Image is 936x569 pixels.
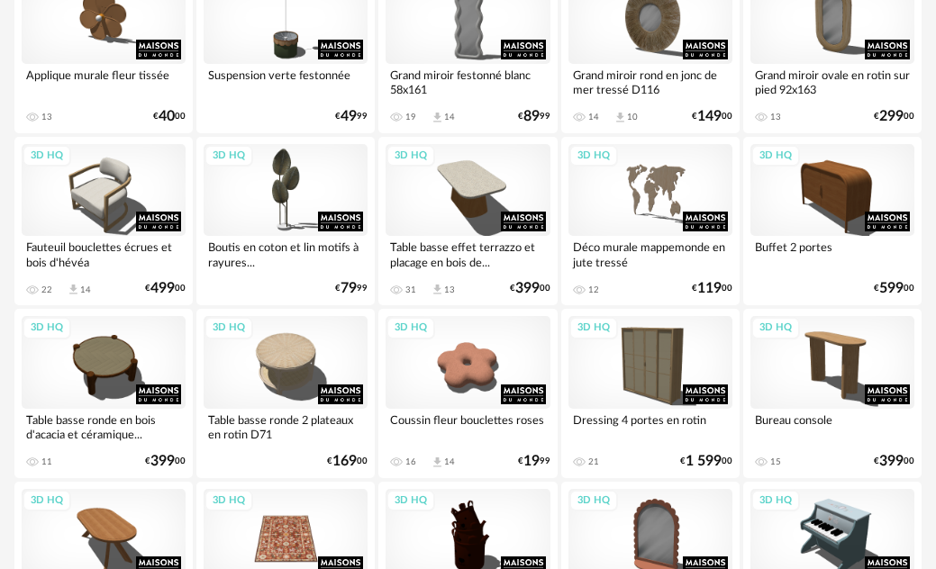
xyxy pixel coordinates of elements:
div: Table basse effet terrazzo et placage en bois de... [386,236,550,272]
div: € 00 [874,111,914,122]
div: 14 [444,112,455,122]
span: 119 [697,283,722,294]
div: 11 [41,456,52,467]
div: € 99 [518,456,550,467]
span: 79 [341,283,357,294]
a: 3D HQ Fauteuil bouclettes écrues et bois d'hévéa 22 Download icon 14 €49900 [14,137,193,305]
div: Grand miroir ovale en rotin sur pied 92x163 [750,64,914,100]
div: Applique murale fleur tissée [22,64,186,100]
div: Buffet 2 portes [750,236,914,272]
span: 19 [523,456,540,467]
a: 3D HQ Buffet 2 portes €59900 [743,137,922,305]
div: 3D HQ [386,317,435,339]
div: € 99 [518,111,550,122]
div: 14 [80,284,91,295]
div: Boutis en coton et lin motifs à rayures... [204,236,368,272]
div: € 00 [153,111,186,122]
a: 3D HQ Coussin fleur bouclettes roses 16 Download icon 14 €1999 [378,309,557,477]
div: 3D HQ [569,145,618,167]
div: € 99 [335,283,368,294]
div: 3D HQ [204,490,253,512]
div: 16 [405,456,416,467]
a: 3D HQ Dressing 4 portes en rotin 21 €1 59900 [561,309,740,477]
span: Download icon [613,111,627,124]
div: € 00 [874,283,914,294]
div: Fauteuil bouclettes écrues et bois d'hévéa [22,236,186,272]
div: 12 [588,284,599,295]
div: Bureau console [750,409,914,445]
a: 3D HQ Déco murale mappemonde en jute tressé 12 €11900 [561,137,740,305]
div: 31 [405,284,416,295]
div: 3D HQ [751,145,800,167]
div: € 00 [145,283,186,294]
span: Download icon [431,111,444,124]
span: Download icon [431,283,444,296]
span: 1 599 [686,456,722,467]
span: 169 [332,456,357,467]
div: € 00 [327,456,368,467]
div: € 99 [335,111,368,122]
div: 14 [444,456,455,467]
div: Suspension verte festonnée [204,64,368,100]
div: 15 [770,456,781,467]
div: € 00 [510,283,550,294]
div: € 00 [145,456,186,467]
div: € 00 [874,456,914,467]
div: 3D HQ [23,490,71,512]
div: 13 [444,284,455,295]
span: 89 [523,111,540,122]
span: 399 [879,456,904,467]
div: € 00 [692,111,732,122]
span: Download icon [431,456,444,469]
div: 13 [41,112,52,122]
span: 399 [515,283,540,294]
div: 3D HQ [23,317,71,339]
div: Dressing 4 portes en rotin [568,409,732,445]
div: 3D HQ [569,317,618,339]
span: 399 [150,456,175,467]
div: 3D HQ [751,490,800,512]
div: Coussin fleur bouclettes roses [386,409,550,445]
div: Grand miroir rond en jonc de mer tressé D116 [568,64,732,100]
span: 299 [879,111,904,122]
div: Table basse ronde 2 plateaux en rotin D71 [204,409,368,445]
div: Table basse ronde en bois d'acacia et céramique... [22,409,186,445]
div: 3D HQ [204,317,253,339]
a: 3D HQ Table basse ronde 2 plateaux en rotin D71 €16900 [196,309,375,477]
div: 10 [627,112,638,122]
div: 14 [588,112,599,122]
span: 599 [879,283,904,294]
div: 3D HQ [386,145,435,167]
span: 40 [159,111,175,122]
div: 13 [770,112,781,122]
div: 3D HQ [569,490,618,512]
a: 3D HQ Boutis en coton et lin motifs à rayures... €7999 [196,137,375,305]
span: Download icon [67,283,80,296]
div: 3D HQ [751,317,800,339]
a: 3D HQ Bureau console 15 €39900 [743,309,922,477]
div: 21 [588,456,599,467]
span: 49 [341,111,357,122]
div: 3D HQ [204,145,253,167]
div: Grand miroir festonné blanc 58x161 [386,64,550,100]
span: 499 [150,283,175,294]
a: 3D HQ Table basse effet terrazzo et placage en bois de... 31 Download icon 13 €39900 [378,137,557,305]
a: 3D HQ Table basse ronde en bois d'acacia et céramique... 11 €39900 [14,309,193,477]
span: 149 [697,111,722,122]
div: 22 [41,284,52,295]
div: € 00 [692,283,732,294]
div: 3D HQ [23,145,71,167]
div: Déco murale mappemonde en jute tressé [568,236,732,272]
div: 3D HQ [386,490,435,512]
div: 19 [405,112,416,122]
div: € 00 [680,456,732,467]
